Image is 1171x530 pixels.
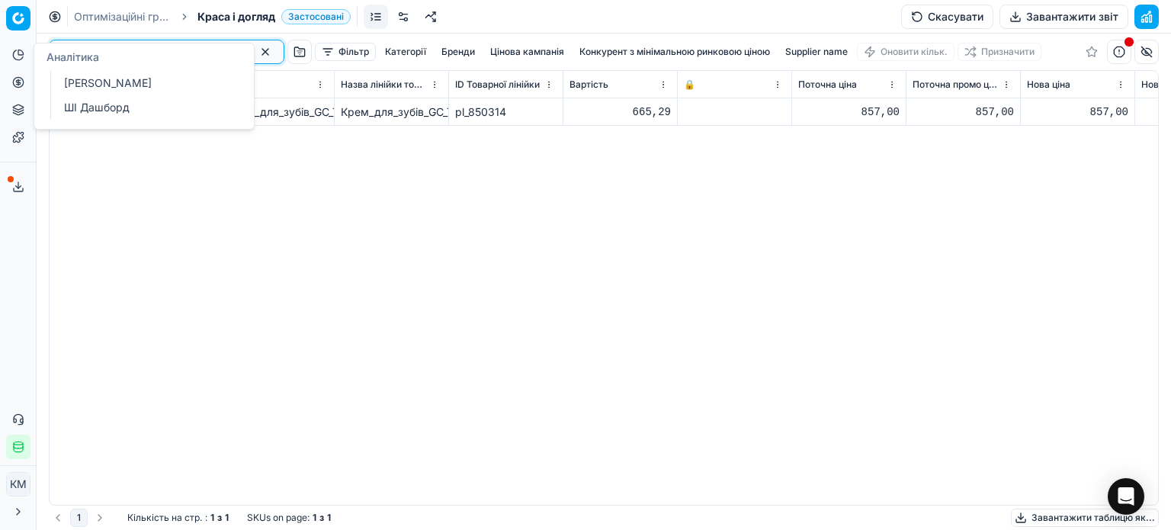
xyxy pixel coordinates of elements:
[49,509,67,527] button: Go to previous page
[484,43,570,61] button: Цінова кампанія
[341,79,427,91] span: Назва лінійки товарів
[313,512,316,524] strong: 1
[1011,509,1159,527] button: Завантажити таблицю як...
[74,9,351,24] nav: breadcrumb
[573,43,776,61] button: Конкурент з мінімальною ринковою ціною
[958,43,1041,61] button: Призначити
[47,50,99,63] span: Аналітика
[247,512,310,524] span: SKUs on page :
[127,512,229,524] div: :
[798,104,900,120] div: 857,00
[6,472,30,496] button: КM
[225,512,229,524] strong: 1
[70,509,88,527] button: 1
[281,9,351,24] span: Застосовані
[197,9,351,24] span: Краса і доглядЗастосовані
[197,9,275,24] span: Краса і догляд
[857,43,954,61] button: Оновити кільк.
[435,43,481,61] button: Бренди
[49,509,109,527] nav: pagination
[74,9,172,24] a: Оптимізаційні групи
[455,79,540,91] span: ID Товарної лінійки
[455,104,557,120] div: pl_850314
[379,43,432,61] button: Категорії
[798,79,857,91] span: Поточна ціна
[1027,104,1128,120] div: 857,00
[217,512,222,524] strong: з
[913,104,1014,120] div: 857,00
[58,97,236,118] a: ШІ Дашборд
[569,104,671,120] div: 665,29
[901,5,993,29] button: Скасувати
[127,512,202,524] span: Кількість на стр.
[341,104,442,120] div: Крем_для_зубів_GC_Tooth_Mousse_полуниця_35_мл
[999,5,1128,29] button: Завантажити звіт
[779,43,854,61] button: Supplier name
[315,43,376,61] button: Фільтр
[569,79,608,91] span: Вартість
[913,79,999,91] span: Поточна промо ціна
[1108,478,1144,515] div: Open Intercom Messenger
[58,72,236,94] a: [PERSON_NAME]
[327,512,331,524] strong: 1
[91,509,109,527] button: Go to next page
[319,512,324,524] strong: з
[7,473,30,496] span: КM
[684,79,695,91] span: 🔒
[210,512,214,524] strong: 1
[1027,79,1070,91] span: Нова ціна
